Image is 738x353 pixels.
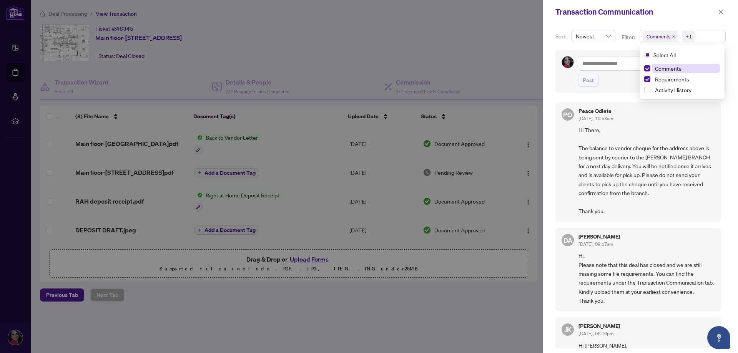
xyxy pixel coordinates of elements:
[643,31,678,42] span: Comments
[578,108,613,114] h5: Peace Odiete
[555,32,568,41] p: Sort:
[652,85,720,94] span: Activity History
[655,76,689,83] span: Requirements
[562,56,573,68] img: Profile Icon
[647,33,670,40] span: Comments
[650,51,679,59] span: Select All
[576,30,611,42] span: Newest
[622,33,636,41] p: Filter:
[672,35,676,38] span: close
[652,75,720,84] span: Requirements
[578,323,620,329] h5: [PERSON_NAME]
[644,65,650,71] span: Select Comments
[563,109,572,120] span: PO
[644,76,650,82] span: Select Requirements
[578,251,715,305] span: Hi, Please note that this deal has closed and we are still missing some file requirements. You ca...
[564,324,572,335] span: JK
[563,235,572,245] span: DA
[578,241,613,247] span: [DATE], 09:17am
[686,33,692,40] div: +1
[578,126,715,215] span: Hi There, The balance to vendor cheque for the address above is being sent by courier to the [PER...
[655,65,681,72] span: Comments
[578,234,620,239] h5: [PERSON_NAME]
[644,87,650,93] span: Select Activity History
[655,86,691,93] span: Activity History
[718,9,723,15] span: close
[707,326,730,349] button: Open asap
[578,331,613,336] span: [DATE], 06:16pm
[578,116,613,121] span: [DATE], 10:53am
[652,64,720,73] span: Comments
[555,6,716,18] div: Transaction Communication
[578,74,599,87] button: Post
